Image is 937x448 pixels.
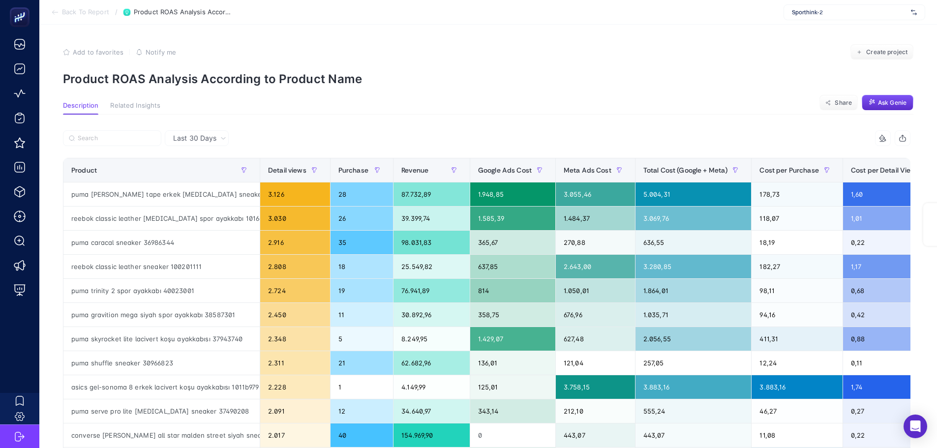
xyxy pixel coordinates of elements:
div: 212,10 [556,399,635,423]
div: 3.758,15 [556,375,635,399]
div: 636,55 [635,231,752,254]
div: 3.126 [260,182,330,206]
div: 1.429,07 [470,327,555,351]
div: puma shuffle sneaker 30966823 [63,351,260,375]
span: Product ROAS Analysis According to Product Name [134,8,232,16]
div: 0 [470,423,555,447]
div: 411,31 [752,327,842,351]
span: Related Insights [110,102,160,110]
span: Add to favorites [73,48,123,56]
div: reebok classic leather [MEDICAL_DATA] spor ayakkabı 101664943 [63,207,260,230]
div: 98,11 [752,279,842,302]
div: 118,07 [752,207,842,230]
input: Search [78,135,155,142]
div: puma skyrocket lite lacivert koşu ayakkabısı 37943740 [63,327,260,351]
div: 12 [331,399,393,423]
div: 3.069,76 [635,207,752,230]
div: 46,27 [752,399,842,423]
span: Revenue [401,166,428,174]
div: puma trinity 2 spor ayakkabı 40023001 [63,279,260,302]
div: 1.050,01 [556,279,635,302]
div: 1.484,37 [556,207,635,230]
div: 182,27 [752,255,842,278]
div: 3.883,16 [752,375,842,399]
div: puma gravition mega siyah spor ayakkabı 38587301 [63,303,260,327]
span: Purchase [338,166,368,174]
div: 2.311 [260,351,330,375]
p: Product ROAS Analysis According to Product Name [63,72,913,86]
div: 94,16 [752,303,842,327]
div: 19 [331,279,393,302]
div: 5.004,31 [635,182,752,206]
div: 98.031,83 [393,231,470,254]
div: 3.883,16 [635,375,752,399]
div: 3.055,46 [556,182,635,206]
div: 26 [331,207,393,230]
span: Description [63,102,98,110]
div: 62.682,96 [393,351,470,375]
div: 1.864,01 [635,279,752,302]
div: asics gel-sonoma 8 erkek lacivert koşu ayakkabısı 1011b979-400 [63,375,260,399]
div: 3.030 [260,207,330,230]
div: 2.056,55 [635,327,752,351]
button: Related Insights [110,102,160,115]
div: puma caracal sneaker 36986344 [63,231,260,254]
div: 28 [331,182,393,206]
div: 2.228 [260,375,330,399]
div: 2.724 [260,279,330,302]
span: Google Ads Cost [478,166,532,174]
span: Notify me [146,48,176,56]
div: 34.640,97 [393,399,470,423]
span: Last 30 Days [173,133,216,143]
div: converse [PERSON_NAME] all star malden street siyah sneaker a09226c [63,423,260,447]
div: 2.643,00 [556,255,635,278]
div: 87.732,89 [393,182,470,206]
div: 2.450 [260,303,330,327]
span: Create project [866,48,907,56]
div: 814 [470,279,555,302]
div: 1.035,71 [635,303,752,327]
div: 365,67 [470,231,555,254]
div: 270,88 [556,231,635,254]
div: 40 [331,423,393,447]
span: Product [71,166,97,174]
div: 136,01 [470,351,555,375]
button: Add to favorites [63,48,123,56]
div: reebok classic leather sneaker 100201111 [63,255,260,278]
span: Detail views [268,166,306,174]
div: 627,48 [556,327,635,351]
div: 555,24 [635,399,752,423]
button: Notify me [136,48,176,56]
div: 358,75 [470,303,555,327]
div: 8.249,95 [393,327,470,351]
div: 3.280,85 [635,255,752,278]
div: 125,01 [470,375,555,399]
div: 443,07 [556,423,635,447]
div: 257,05 [635,351,752,375]
div: 1 [331,375,393,399]
div: 2.348 [260,327,330,351]
div: 154.969,90 [393,423,470,447]
span: Total Cost (Google + Meta) [643,166,728,174]
div: 12,24 [752,351,842,375]
button: Ask Genie [862,95,913,111]
div: 76.941,89 [393,279,470,302]
div: 2.808 [260,255,330,278]
span: / [115,8,118,16]
div: 443,07 [635,423,752,447]
div: puma serve pro lite [MEDICAL_DATA] sneaker 37490208 [63,399,260,423]
div: 178,73 [752,182,842,206]
div: 676,96 [556,303,635,327]
span: Meta Ads Cost [564,166,611,174]
div: 637,85 [470,255,555,278]
span: Sporthink-2 [792,8,907,16]
div: 25.549,82 [393,255,470,278]
div: 4.149,99 [393,375,470,399]
div: 2.091 [260,399,330,423]
div: 121,04 [556,351,635,375]
div: 11 [331,303,393,327]
span: Ask Genie [878,99,907,107]
div: 11,08 [752,423,842,447]
div: 2.017 [260,423,330,447]
button: Description [63,102,98,115]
